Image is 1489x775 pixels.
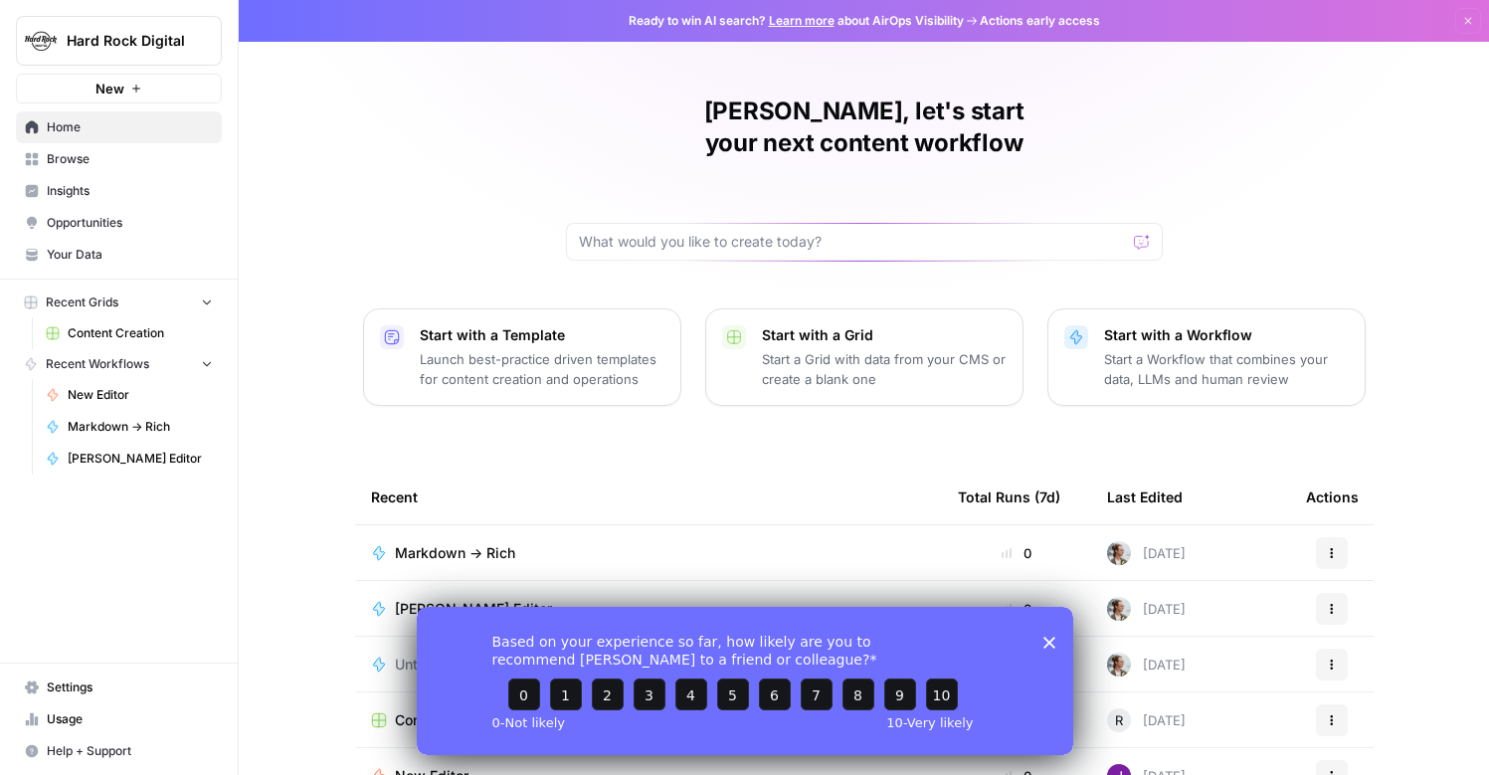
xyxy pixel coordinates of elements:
span: New Editor [68,386,213,404]
p: Launch best-practice driven templates for content creation and operations [420,349,664,389]
div: [DATE] [1107,708,1186,732]
span: Opportunities [47,214,213,232]
a: Content Creation [371,710,926,730]
img: Hard Rock Digital Logo [23,23,59,59]
button: Start with a GridStart a Grid with data from your CMS or create a blank one [705,308,1024,406]
a: Home [16,111,222,143]
span: Markdown -> Rich [68,418,213,436]
div: [DATE] [1107,597,1186,621]
span: Help + Support [47,742,213,760]
a: Learn more [769,13,835,28]
input: What would you like to create today? [579,232,1126,252]
span: Content Creation [68,324,213,342]
p: Start a Grid with data from your CMS or create a blank one [762,349,1007,389]
span: Your Data [47,246,213,264]
p: Start with a Workflow [1104,325,1349,345]
a: Untitled [371,655,926,675]
span: Settings [47,678,213,696]
a: Settings [16,672,222,703]
a: Browse [16,143,222,175]
a: Opportunities [16,207,222,239]
a: Your Data [16,239,222,271]
img: 8ncnxo10g0400pbc1985w40vk6v3 [1107,597,1131,621]
span: Usage [47,710,213,728]
button: New [16,74,222,103]
span: Browse [47,150,213,168]
iframe: Survey from AirOps [417,607,1073,755]
div: [DATE] [1107,653,1186,677]
button: Recent Workflows [16,349,222,379]
button: Start with a TemplateLaunch best-practice driven templates for content creation and operations [363,308,681,406]
h1: [PERSON_NAME], let's start your next content workflow [566,96,1163,159]
span: Insights [47,182,213,200]
button: Start with a WorkflowStart a Workflow that combines your data, LLMs and human review [1047,308,1366,406]
button: Help + Support [16,735,222,767]
a: [PERSON_NAME] Editor [371,599,926,619]
div: 0 [958,599,1075,619]
span: Markdown -> Rich [395,543,515,563]
a: Markdown -> Rich [37,411,222,443]
div: [DATE] [1107,541,1186,565]
span: [PERSON_NAME] Editor [395,599,552,619]
img: 8ncnxo10g0400pbc1985w40vk6v3 [1107,541,1131,565]
span: R [1115,710,1123,730]
div: Recent [371,470,926,524]
div: 0 [958,543,1075,563]
span: Recent Workflows [46,355,149,373]
span: Ready to win AI search? about AirOps Visibility [629,12,964,30]
img: 8ncnxo10g0400pbc1985w40vk6v3 [1107,653,1131,677]
a: Markdown -> Rich [371,543,926,563]
a: New Editor [37,379,222,411]
span: Untitled [395,655,448,675]
span: New [95,79,124,98]
div: Last Edited [1107,470,1183,524]
span: Home [47,118,213,136]
a: Content Creation [37,317,222,349]
div: Actions [1306,470,1359,524]
a: Usage [16,703,222,735]
p: Start a Workflow that combines your data, LLMs and human review [1104,349,1349,389]
span: Actions early access [980,12,1100,30]
span: Hard Rock Digital [67,31,187,51]
button: Workspace: Hard Rock Digital [16,16,222,66]
span: [PERSON_NAME] Editor [68,450,213,468]
p: Start with a Template [420,325,664,345]
p: Start with a Grid [762,325,1007,345]
a: Insights [16,175,222,207]
span: Recent Grids [46,293,118,311]
div: Total Runs (7d) [958,470,1060,524]
a: [PERSON_NAME] Editor [37,443,222,475]
button: Recent Grids [16,288,222,317]
span: Content Creation [395,710,506,730]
